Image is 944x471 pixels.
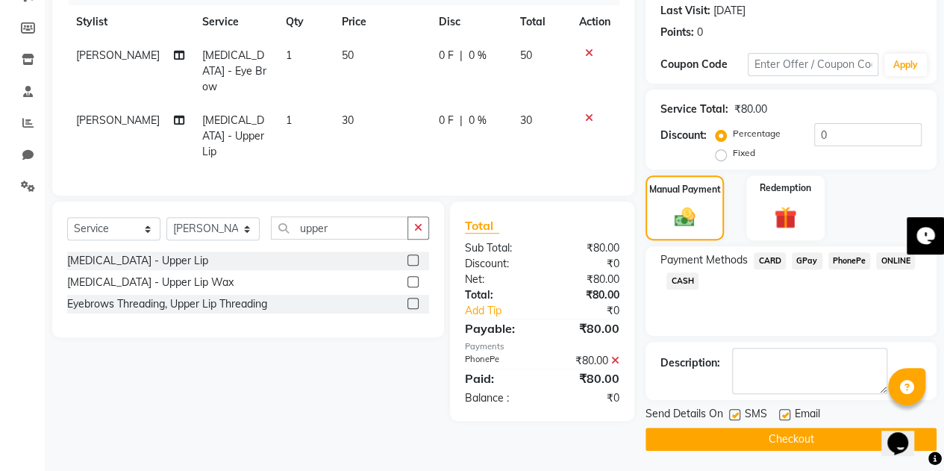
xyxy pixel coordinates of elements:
th: Stylist [67,5,193,39]
div: 0 [697,25,703,40]
div: ₹80.00 [542,272,631,287]
span: [MEDICAL_DATA] - Upper Lip [202,113,264,158]
div: Payable: [454,319,543,337]
div: [DATE] [713,3,745,19]
span: 0 F [439,48,454,63]
span: PhonePe [828,252,871,269]
div: Net: [454,272,543,287]
span: | [460,48,463,63]
span: 30 [342,113,354,127]
div: PhonePe [454,353,543,369]
th: Disc [430,5,510,39]
span: | [460,113,463,128]
div: ₹80.00 [542,353,631,369]
div: ₹80.00 [542,287,631,303]
iframe: chat widget [881,411,929,456]
div: ₹80.00 [542,240,631,256]
div: ₹0 [557,303,631,319]
label: Fixed [733,146,755,160]
div: Sub Total: [454,240,543,256]
div: ₹80.00 [542,369,631,387]
th: Service [193,5,277,39]
a: Add Tip [454,303,557,319]
span: Payment Methods [660,252,748,268]
div: ₹0 [542,256,631,272]
label: Percentage [733,127,781,140]
div: Eyebrows Threading, Upper Lip Threading [67,296,267,312]
th: Price [333,5,430,39]
div: Discount: [454,256,543,272]
button: Checkout [646,428,937,451]
span: [PERSON_NAME] [76,49,160,62]
span: Email [795,406,820,425]
div: Discount: [660,128,707,143]
label: Manual Payment [649,183,721,196]
div: Points: [660,25,694,40]
input: Enter Offer / Coupon Code [748,53,878,76]
div: [MEDICAL_DATA] - Upper Lip Wax [67,275,234,290]
img: _cash.svg [668,205,702,229]
div: ₹80.00 [734,102,767,117]
span: 50 [519,49,531,62]
div: [MEDICAL_DATA] - Upper Lip [67,253,208,269]
span: [MEDICAL_DATA] - Eye Brow [202,49,266,93]
div: Service Total: [660,102,728,117]
span: CASH [666,272,698,290]
img: _gift.svg [767,204,804,231]
button: Apply [884,54,927,76]
th: Total [510,5,570,39]
span: 0 % [469,48,487,63]
span: Send Details On [646,406,723,425]
label: Redemption [760,181,811,195]
span: 0 % [469,113,487,128]
span: 30 [519,113,531,127]
div: ₹80.00 [542,319,631,337]
div: Last Visit: [660,3,710,19]
span: ONLINE [876,252,915,269]
div: Balance : [454,390,543,406]
div: Payments [465,340,619,353]
span: SMS [745,406,767,425]
th: Qty [277,5,333,39]
th: Action [570,5,619,39]
input: Search or Scan [271,216,408,240]
span: Total [465,218,499,234]
span: 50 [342,49,354,62]
span: 1 [286,49,292,62]
div: Paid: [454,369,543,387]
span: CARD [754,252,786,269]
span: [PERSON_NAME] [76,113,160,127]
span: GPay [792,252,822,269]
div: Coupon Code [660,57,748,72]
div: ₹0 [542,390,631,406]
span: 1 [286,113,292,127]
span: 0 F [439,113,454,128]
div: Total: [454,287,543,303]
div: Description: [660,355,720,371]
